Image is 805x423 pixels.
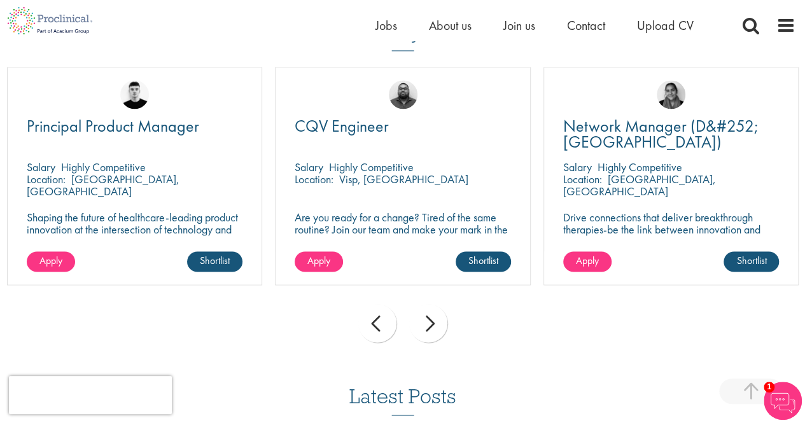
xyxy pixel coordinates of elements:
[120,80,149,109] img: Patrick Melody
[563,251,612,272] a: Apply
[503,17,535,34] a: Join us
[9,376,172,414] iframe: reCAPTCHA
[598,160,682,174] p: Highly Competitive
[563,160,592,174] span: Salary
[27,251,75,272] a: Apply
[27,115,199,137] span: Principal Product Manager
[764,382,802,420] img: Chatbot
[409,304,447,342] div: next
[61,160,146,174] p: Highly Competitive
[657,80,685,109] img: Anjali Parbhu
[563,211,780,247] p: Drive connections that deliver breakthrough therapies-be the link between innovation and impact i...
[429,17,472,34] a: About us
[27,211,243,247] p: Shaping the future of healthcare-leading product innovation at the intersection of technology and...
[295,118,511,134] a: CQV Engineer
[349,385,456,415] h3: Latest Posts
[329,160,414,174] p: Highly Competitive
[375,17,397,34] a: Jobs
[563,118,780,150] a: Network Manager (D&#252;[GEOGRAPHIC_DATA])
[27,172,179,198] p: [GEOGRAPHIC_DATA], [GEOGRAPHIC_DATA]
[295,160,323,174] span: Salary
[576,254,599,267] span: Apply
[27,160,55,174] span: Salary
[295,115,389,137] span: CQV Engineer
[39,254,62,267] span: Apply
[637,17,694,34] a: Upload CV
[456,251,511,272] a: Shortlist
[563,115,759,153] span: Network Manager (D&#252;[GEOGRAPHIC_DATA])
[724,251,779,272] a: Shortlist
[567,17,605,34] a: Contact
[563,172,602,186] span: Location:
[295,251,343,272] a: Apply
[563,172,716,198] p: [GEOGRAPHIC_DATA], [GEOGRAPHIC_DATA]
[389,80,417,109] img: Ashley Bennett
[27,118,243,134] a: Principal Product Manager
[358,304,396,342] div: prev
[187,251,242,272] a: Shortlist
[27,172,66,186] span: Location:
[295,172,333,186] span: Location:
[307,254,330,267] span: Apply
[764,382,774,392] span: 1
[339,172,468,186] p: Visp, [GEOGRAPHIC_DATA]
[295,211,511,247] p: Are you ready for a change? Tired of the same routine? Join our team and make your mark in the in...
